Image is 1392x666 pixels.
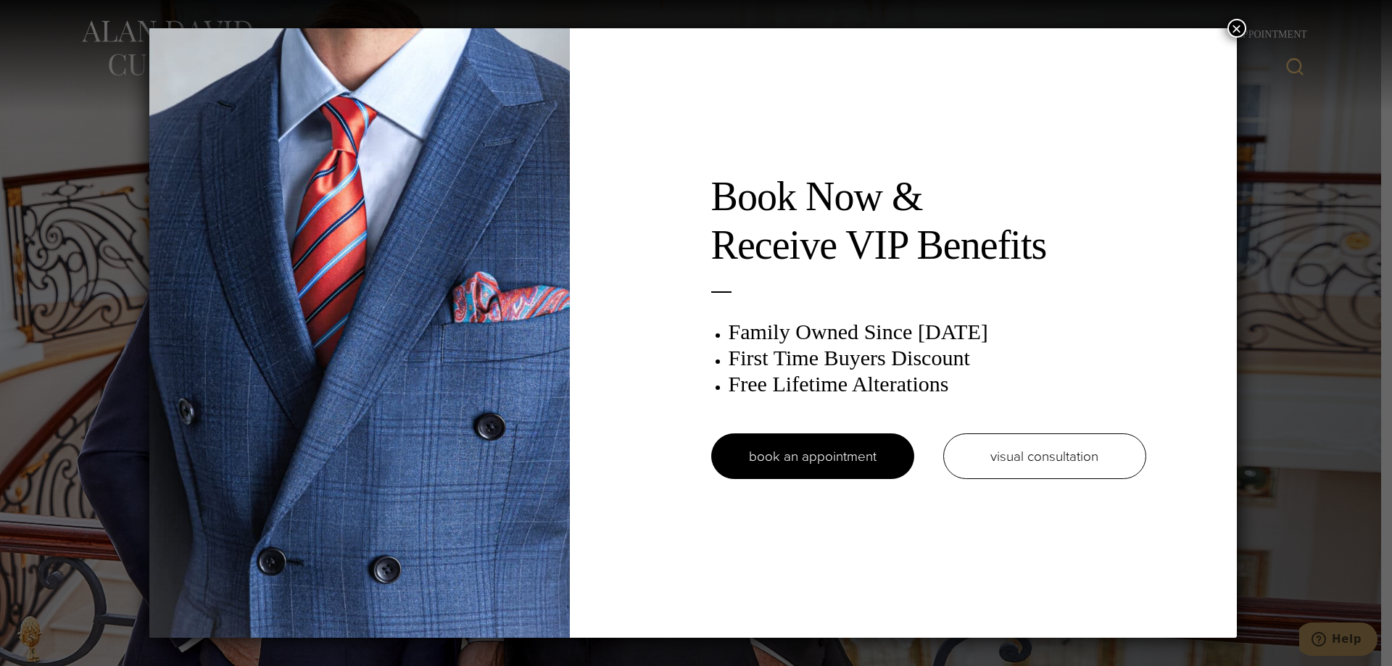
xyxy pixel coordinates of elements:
h3: First Time Buyers Discount [729,345,1146,371]
button: Close [1227,19,1246,38]
h2: Book Now & Receive VIP Benefits [711,172,1146,270]
a: visual consultation [943,433,1146,479]
span: Help [33,10,62,23]
h3: Free Lifetime Alterations [729,371,1146,397]
a: book an appointment [711,433,914,479]
h3: Family Owned Since [DATE] [729,319,1146,345]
